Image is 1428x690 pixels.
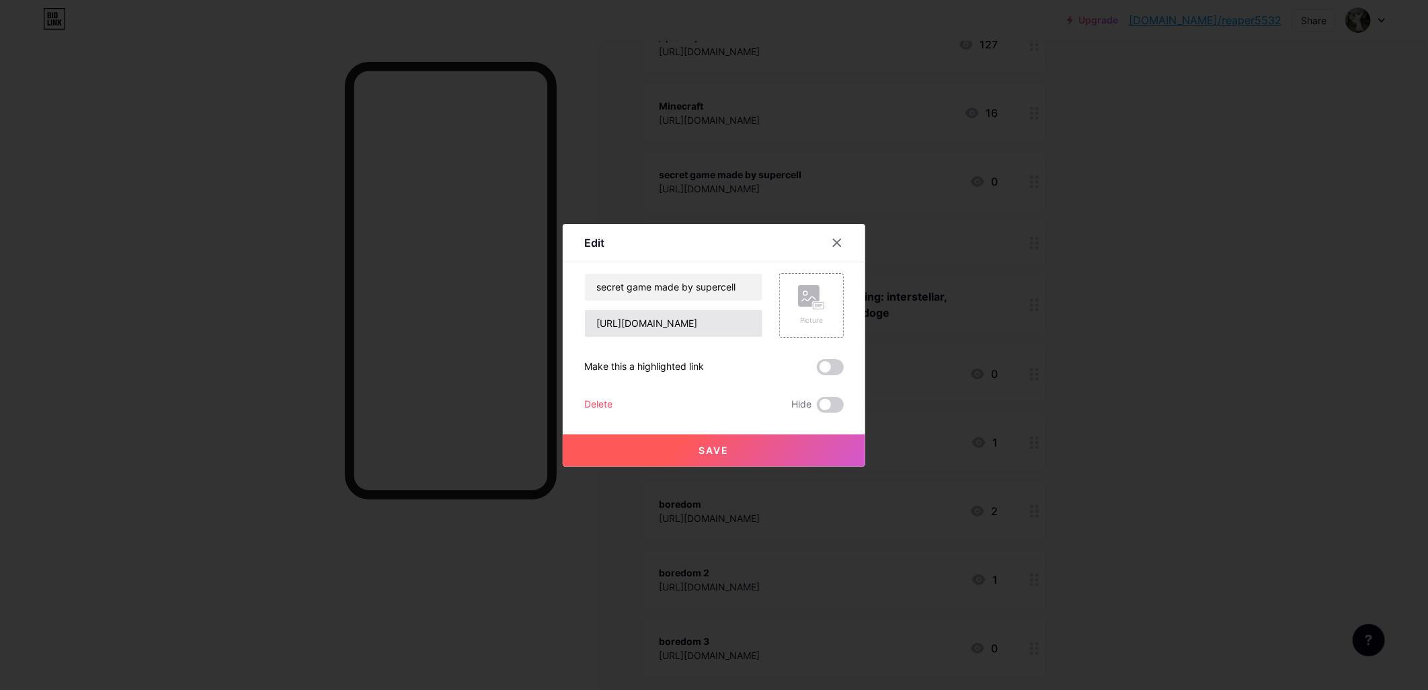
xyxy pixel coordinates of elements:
[791,397,811,413] span: Hide
[585,310,762,337] input: URL
[798,315,825,325] div: Picture
[584,235,604,251] div: Edit
[563,434,865,467] button: Save
[584,397,612,413] div: Delete
[585,274,762,301] input: Title
[699,445,729,456] span: Save
[584,359,704,375] div: Make this a highlighted link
